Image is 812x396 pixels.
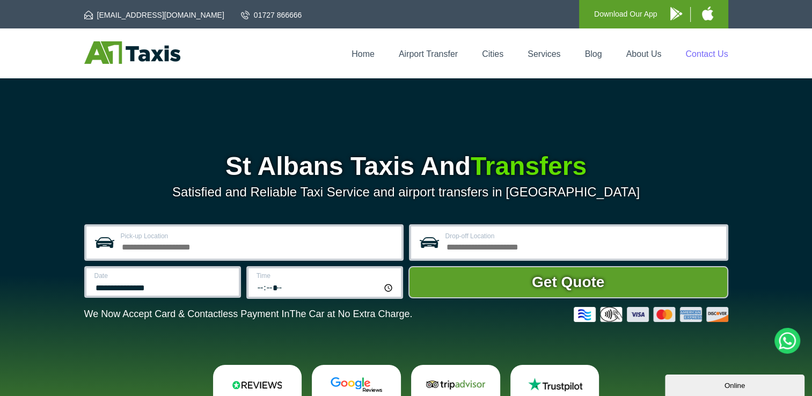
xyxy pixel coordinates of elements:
img: A1 Taxis St Albans LTD [84,41,180,64]
img: Tripadvisor [423,377,488,393]
label: Drop-off Location [445,233,720,239]
img: Reviews.io [225,377,289,393]
a: 01727 866666 [241,10,302,20]
a: Airport Transfer [399,49,458,58]
label: Date [94,273,232,279]
img: A1 Taxis iPhone App [702,6,713,20]
p: Satisfied and Reliable Taxi Service and airport transfers in [GEOGRAPHIC_DATA] [84,185,728,200]
button: Get Quote [408,266,728,298]
h1: St Albans Taxis And [84,153,728,179]
span: Transfers [471,152,587,180]
span: The Car at No Extra Charge. [289,309,412,319]
img: A1 Taxis Android App [670,7,682,20]
a: Cities [482,49,503,58]
a: Home [352,49,375,58]
img: Google [324,377,389,393]
a: [EMAIL_ADDRESS][DOMAIN_NAME] [84,10,224,20]
a: Services [528,49,560,58]
p: Download Our App [594,8,657,21]
a: Blog [584,49,602,58]
label: Pick-up Location [121,233,395,239]
p: We Now Accept Card & Contactless Payment In [84,309,413,320]
iframe: chat widget [665,372,807,396]
img: Trustpilot [523,377,587,393]
label: Time [257,273,394,279]
img: Credit And Debit Cards [574,307,728,322]
a: About Us [626,49,662,58]
a: Contact Us [685,49,728,58]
